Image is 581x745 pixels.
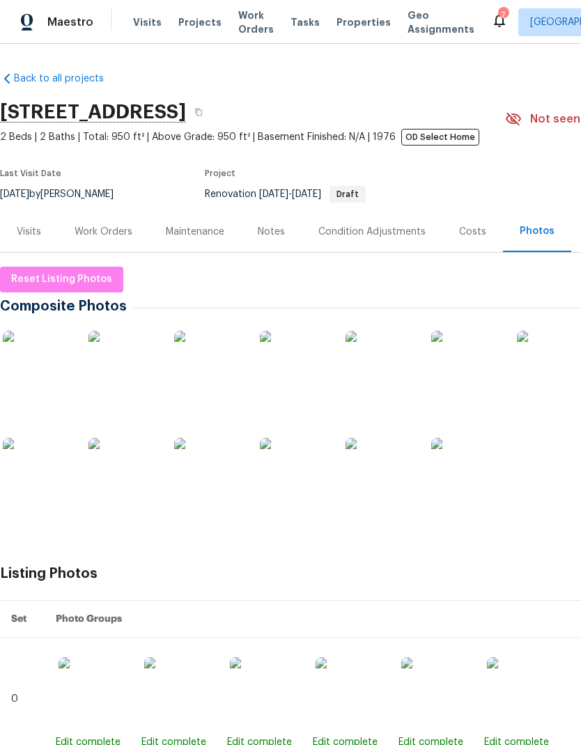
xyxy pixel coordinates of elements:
span: Draft [331,190,364,198]
div: Visits [17,225,41,239]
span: OD Select Home [401,129,479,146]
span: Properties [336,15,391,29]
span: Maestro [47,15,93,29]
span: Projects [178,15,222,29]
span: [DATE] [292,189,321,199]
span: Project [205,169,235,178]
div: Maintenance [166,225,224,239]
span: [DATE] [259,189,288,199]
div: Photos [520,224,555,238]
span: Visits [133,15,162,29]
div: Notes [258,225,285,239]
span: Tasks [290,17,320,27]
div: 7 [498,8,508,22]
span: Geo Assignments [408,8,474,36]
div: Costs [459,225,486,239]
span: Work Orders [238,8,274,36]
span: - [259,189,321,199]
div: Condition Adjustments [318,225,426,239]
div: Work Orders [75,225,132,239]
span: Reset Listing Photos [11,271,112,288]
button: Copy Address [186,100,211,125]
span: Renovation [205,189,366,199]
